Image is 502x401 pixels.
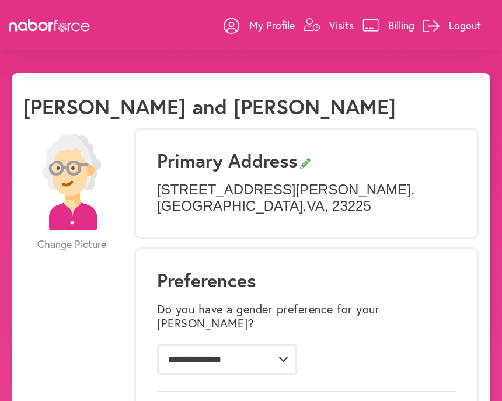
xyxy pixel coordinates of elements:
h3: Primary Address [157,149,456,172]
a: My Profile [224,8,295,43]
p: Logout [449,18,481,32]
a: Billing [362,8,414,43]
a: Visits [304,8,354,43]
p: Billing [388,18,414,32]
p: [STREET_ADDRESS][PERSON_NAME] , [GEOGRAPHIC_DATA] , VA , 23225 [157,182,456,215]
h1: Preferences [157,269,456,291]
h1: [PERSON_NAME] and [PERSON_NAME] [23,94,396,119]
a: Logout [423,8,481,43]
span: Change Picture [37,238,106,251]
p: My Profile [249,18,295,32]
label: Do you have a gender preference for your [PERSON_NAME]? [157,302,456,330]
p: Visits [329,18,354,32]
img: efc20bcf08b0dac87679abea64c1faab.png [23,134,120,230]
